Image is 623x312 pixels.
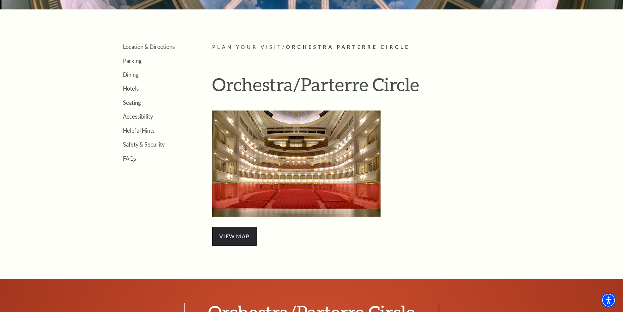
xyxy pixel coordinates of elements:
a: Dining [123,71,138,78]
span: Orchestra Parterre Circle [286,44,410,50]
a: Parking [123,58,141,64]
p: / [212,43,520,52]
img: Orchestra/Parterre Circle Seating Map [212,111,381,217]
a: Location & Directions [123,43,175,50]
a: Accessibility [123,113,153,120]
h1: Orchestra/Parterre Circle [212,73,520,101]
a: Helpful Hints [123,127,155,134]
a: view map - open in a new tab [212,232,257,240]
a: Orchestra/Parterre Circle Seating Map - open in a new tab [212,159,381,166]
a: Safety & Security [123,141,165,148]
span: Plan Your Visit [212,44,282,50]
a: Hotels [123,85,139,92]
a: Seating [123,99,141,106]
span: view map [212,227,257,246]
a: FAQs [123,155,136,162]
div: Accessibility Menu [601,293,616,308]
